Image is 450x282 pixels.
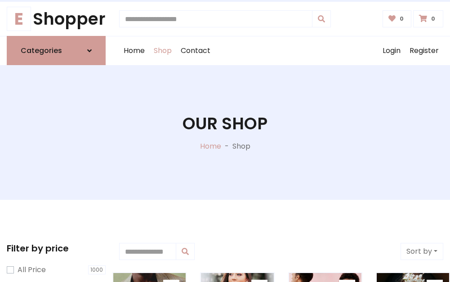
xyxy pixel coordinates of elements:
a: EShopper [7,9,106,29]
a: Home [119,36,149,65]
h1: Our Shop [183,114,267,133]
h1: Shopper [7,9,106,29]
h5: Filter by price [7,243,106,254]
label: All Price [18,264,46,275]
a: Register [405,36,443,65]
span: 1000 [88,265,106,274]
a: 0 [383,10,412,27]
p: Shop [232,141,250,152]
button: Sort by [401,243,443,260]
a: Login [378,36,405,65]
a: 0 [413,10,443,27]
a: Home [200,141,221,151]
p: - [221,141,232,152]
span: E [7,7,31,31]
span: 0 [397,15,406,23]
a: Categories [7,36,106,65]
a: Contact [176,36,215,65]
span: 0 [429,15,437,23]
h6: Categories [21,46,62,55]
a: Shop [149,36,176,65]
